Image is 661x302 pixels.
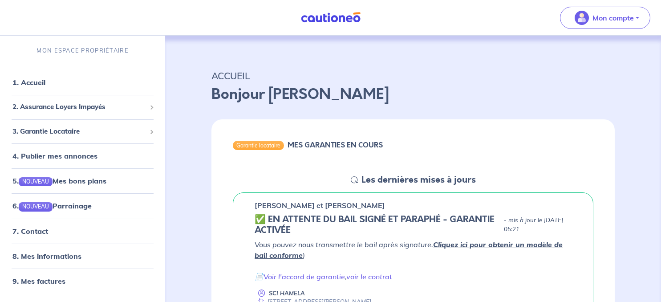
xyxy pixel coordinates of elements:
em: 📄 , [255,272,392,281]
p: [PERSON_NAME] et [PERSON_NAME] [255,200,385,211]
div: 7. Contact [4,222,162,240]
a: 8. Mes informations [12,252,81,261]
div: 1. Accueil [4,73,162,91]
div: state: CONTRACT-SIGNED, Context: IN-LANDLORD,IS-GL-CAUTION-IN-LANDLORD [255,214,572,236]
div: 8. Mes informations [4,247,162,265]
div: 2. Assurance Loyers Impayés [4,98,162,116]
a: 6.NOUVEAUParrainage [12,201,92,210]
h6: MES GARANTIES EN COURS [288,141,383,149]
h5: ✅️️️ EN ATTENTE DU BAIL SIGNÉ ET PARAPHÉ - GARANTIE ACTIVÉE [255,214,500,236]
button: illu_account_valid_menu.svgMon compte [560,7,650,29]
a: Voir l'accord de garantie [264,272,345,281]
p: Mon compte [592,12,634,23]
div: Garantie locataire [233,141,284,150]
p: - mis à jour le [DATE] 05:21 [504,216,572,234]
div: 5.NOUVEAUMes bons plans [4,172,162,190]
p: ACCUEIL [211,68,615,84]
a: 4. Publier mes annonces [12,151,97,160]
h5: Les dernières mises à jours [361,175,476,185]
p: SCI HAMELA [269,289,305,298]
img: Cautioneo [297,12,364,23]
a: 9. Mes factures [12,277,65,286]
div: 9. Mes factures [4,272,162,290]
img: illu_account_valid_menu.svg [575,11,589,25]
span: 2. Assurance Loyers Impayés [12,102,146,112]
a: voir le contrat [346,272,392,281]
span: 3. Garantie Locataire [12,127,146,137]
p: MON ESPACE PROPRIÉTAIRE [36,46,128,55]
em: Vous pouvez nous transmettre le bail après signature. ) [255,240,563,260]
a: 1. Accueil [12,78,45,87]
div: 4. Publier mes annonces [4,147,162,165]
a: Cliquez ici pour obtenir un modèle de bail conforme [255,240,563,260]
p: Bonjour [PERSON_NAME] [211,84,615,105]
div: 6.NOUVEAUParrainage [4,197,162,215]
div: 3. Garantie Locataire [4,123,162,140]
a: 7. Contact [12,227,48,236]
a: 5.NOUVEAUMes bons plans [12,176,106,185]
